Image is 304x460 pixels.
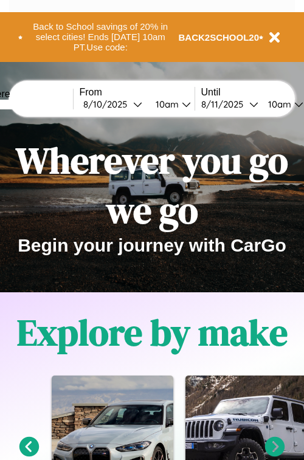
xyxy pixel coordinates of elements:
h1: Explore by make [17,307,288,357]
div: 8 / 11 / 2025 [201,98,249,110]
b: BACK2SCHOOL20 [179,32,260,43]
label: From [80,87,195,98]
button: 10am [146,98,195,111]
div: 8 / 10 / 2025 [83,98,133,110]
button: Back to School savings of 20% in select cities! Ends [DATE] 10am PT.Use code: [22,18,179,56]
button: 8/10/2025 [80,98,146,111]
div: 10am [262,98,294,110]
div: 10am [150,98,182,110]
